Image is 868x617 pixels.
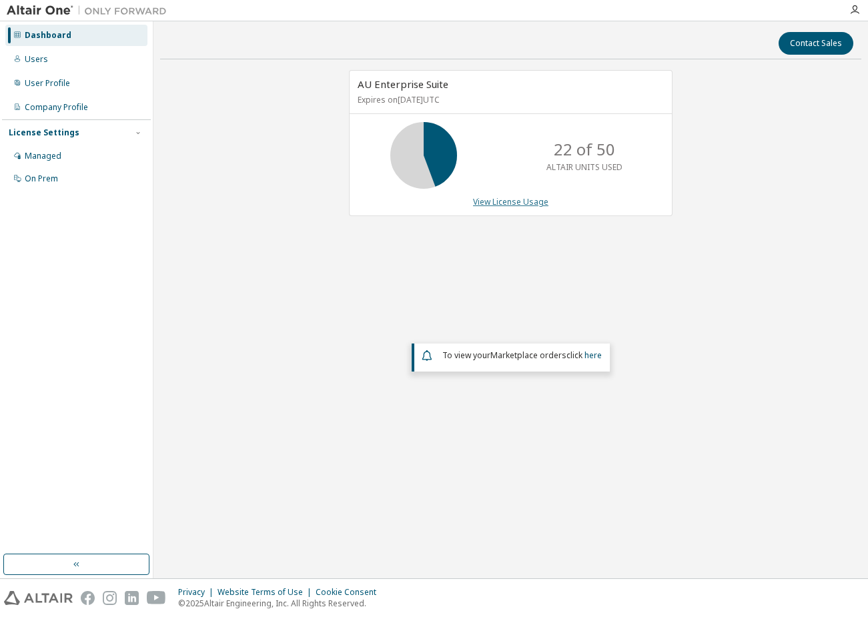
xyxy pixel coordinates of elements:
div: User Profile [25,78,70,89]
a: View License Usage [473,196,548,207]
img: Altair One [7,4,173,17]
p: © 2025 Altair Engineering, Inc. All Rights Reserved. [178,598,384,609]
div: Privacy [178,587,218,598]
div: License Settings [9,127,79,138]
p: 22 of 50 [554,138,615,161]
div: Dashboard [25,30,71,41]
div: Website Terms of Use [218,587,316,598]
img: facebook.svg [81,591,95,605]
p: Expires on [DATE] UTC [358,94,661,105]
p: ALTAIR UNITS USED [546,161,622,173]
div: Cookie Consent [316,587,384,598]
div: Managed [25,151,61,161]
div: Users [25,54,48,65]
img: altair_logo.svg [4,591,73,605]
button: Contact Sales [779,32,853,55]
span: AU Enterprise Suite [358,77,448,91]
div: On Prem [25,173,58,184]
img: instagram.svg [103,591,117,605]
a: here [584,350,602,361]
span: To view your click [442,350,602,361]
div: Company Profile [25,102,88,113]
img: youtube.svg [147,591,166,605]
img: linkedin.svg [125,591,139,605]
em: Marketplace orders [490,350,566,361]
